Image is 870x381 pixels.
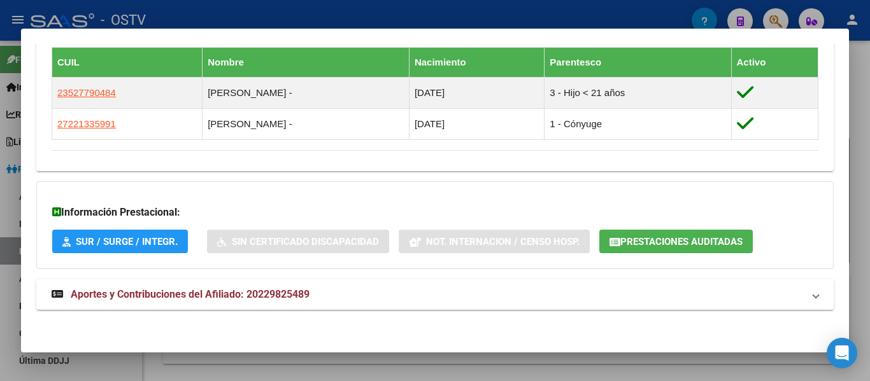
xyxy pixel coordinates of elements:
[426,236,580,247] span: Not. Internacion / Censo Hosp.
[232,236,379,247] span: Sin Certificado Discapacidad
[409,78,544,109] td: [DATE]
[620,236,743,247] span: Prestaciones Auditadas
[71,288,310,300] span: Aportes y Contribuciones del Afiliado: 20229825489
[827,338,857,368] div: Open Intercom Messenger
[409,109,544,140] td: [DATE]
[399,230,590,253] button: Not. Internacion / Censo Hosp.
[203,48,410,78] th: Nombre
[545,48,731,78] th: Parentesco
[57,118,116,129] span: 27221335991
[545,78,731,109] td: 3 - Hijo < 21 años
[545,109,731,140] td: 1 - Cónyuge
[52,230,188,253] button: SUR / SURGE / INTEGR.
[57,87,116,98] span: 23527790484
[203,78,410,109] td: [PERSON_NAME] -
[599,230,753,253] button: Prestaciones Auditadas
[203,109,410,140] td: [PERSON_NAME] -
[409,48,544,78] th: Nacimiento
[731,48,818,78] th: Activo
[36,279,834,310] mat-expansion-panel-header: Aportes y Contribuciones del Afiliado: 20229825489
[52,48,203,78] th: CUIL
[76,236,178,247] span: SUR / SURGE / INTEGR.
[207,230,389,253] button: Sin Certificado Discapacidad
[52,205,818,220] h3: Información Prestacional:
